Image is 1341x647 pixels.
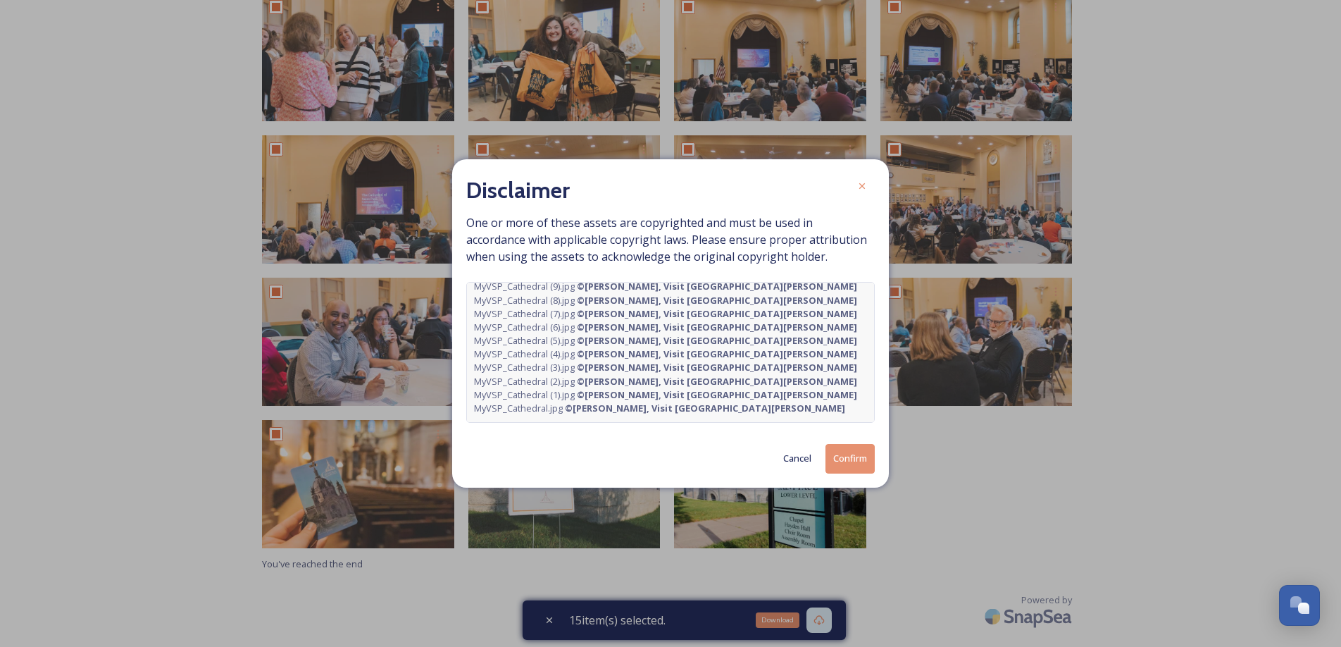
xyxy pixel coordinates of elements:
[466,173,570,207] h2: Disclaimer
[474,307,857,321] span: MyVSP_Cathedral (7).jpg
[474,280,857,293] span: MyVSP_Cathedral (9).jpg
[577,334,857,347] strong: © [PERSON_NAME], Visit [GEOGRAPHIC_DATA][PERSON_NAME]
[474,294,857,307] span: MyVSP_Cathedral (8).jpg
[577,280,857,292] strong: © [PERSON_NAME], Visit [GEOGRAPHIC_DATA][PERSON_NAME]
[577,388,857,401] strong: © [PERSON_NAME], Visit [GEOGRAPHIC_DATA][PERSON_NAME]
[577,347,857,360] strong: © [PERSON_NAME], Visit [GEOGRAPHIC_DATA][PERSON_NAME]
[577,294,857,307] strong: © [PERSON_NAME], Visit [GEOGRAPHIC_DATA][PERSON_NAME]
[577,307,857,320] strong: © [PERSON_NAME], Visit [GEOGRAPHIC_DATA][PERSON_NAME]
[1279,585,1320,626] button: Open Chat
[474,321,857,334] span: MyVSP_Cathedral (6).jpg
[825,444,875,473] button: Confirm
[466,214,875,423] span: One or more of these assets are copyrighted and must be used in accordance with applicable copyri...
[565,402,845,414] strong: © [PERSON_NAME], Visit [GEOGRAPHIC_DATA][PERSON_NAME]
[577,375,857,388] strong: © [PERSON_NAME], Visit [GEOGRAPHIC_DATA][PERSON_NAME]
[776,445,818,472] button: Cancel
[474,347,857,361] span: MyVSP_Cathedral (4).jpg
[474,375,857,388] span: MyVSP_Cathedral (2).jpg
[577,321,857,333] strong: © [PERSON_NAME], Visit [GEOGRAPHIC_DATA][PERSON_NAME]
[474,388,857,402] span: MyVSP_Cathedral (1).jpg
[474,402,845,415] span: MyVSP_Cathedral.jpg
[474,334,857,347] span: MyVSP_Cathedral (5).jpg
[474,361,857,374] span: MyVSP_Cathedral (3).jpg
[577,361,857,374] strong: © [PERSON_NAME], Visit [GEOGRAPHIC_DATA][PERSON_NAME]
